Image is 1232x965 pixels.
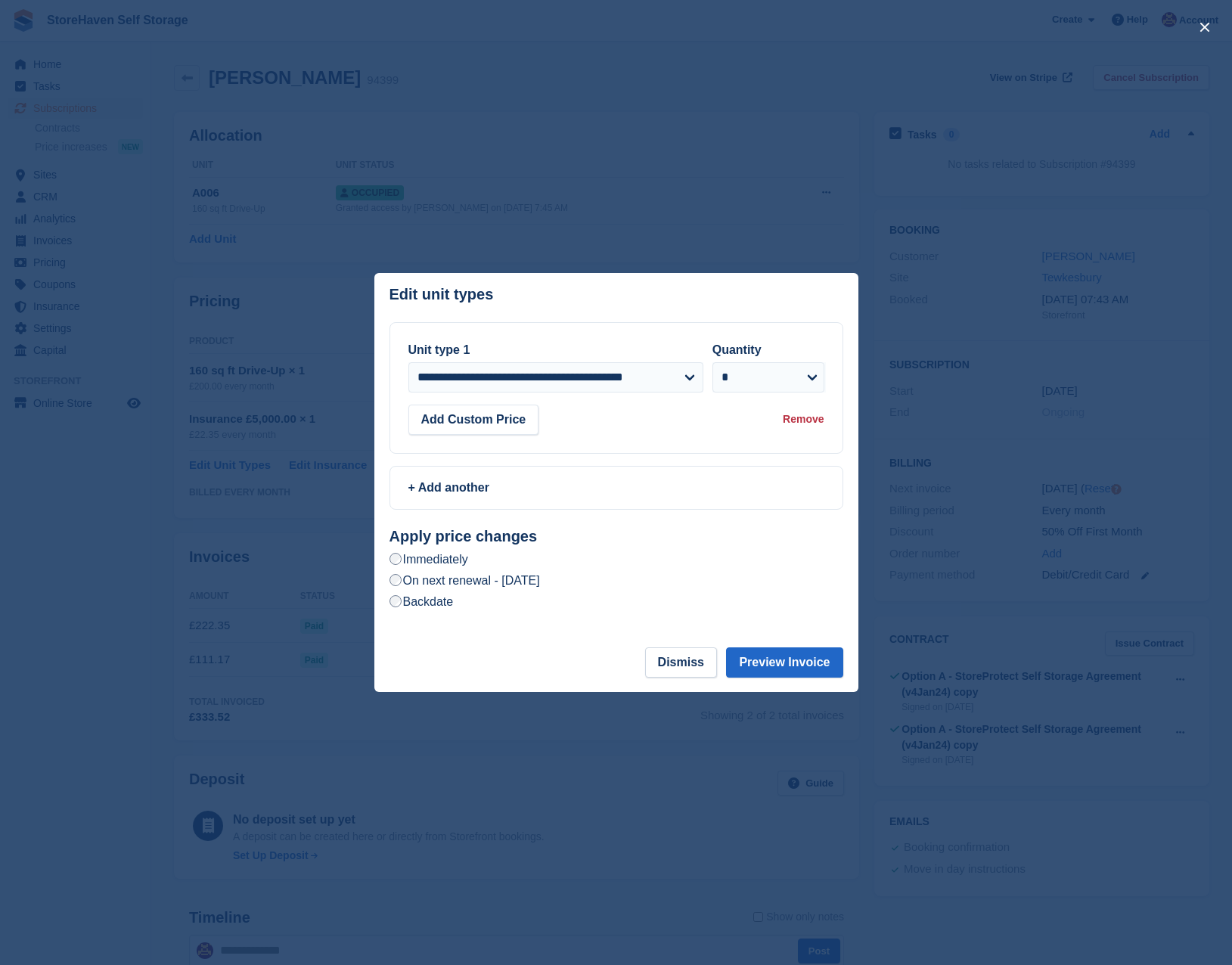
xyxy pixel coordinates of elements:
[389,528,538,545] strong: Apply price changes
[389,572,540,588] label: On next renewal - [DATE]
[408,343,470,356] label: Unit type 1
[1193,15,1217,39] button: close
[389,286,494,303] p: Edit unit types
[389,595,402,607] input: Backdate
[712,343,762,356] label: Quantity
[389,574,402,586] input: On next renewal - [DATE]
[389,594,454,610] label: Backdate
[645,647,717,678] button: Dismiss
[389,466,843,510] a: + Add another
[408,479,824,497] div: + Add another
[389,551,468,567] label: Immediately
[783,411,824,427] div: Remove
[389,553,402,565] input: Immediately
[408,405,539,435] button: Add Custom Price
[726,647,843,678] button: Preview Invoice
